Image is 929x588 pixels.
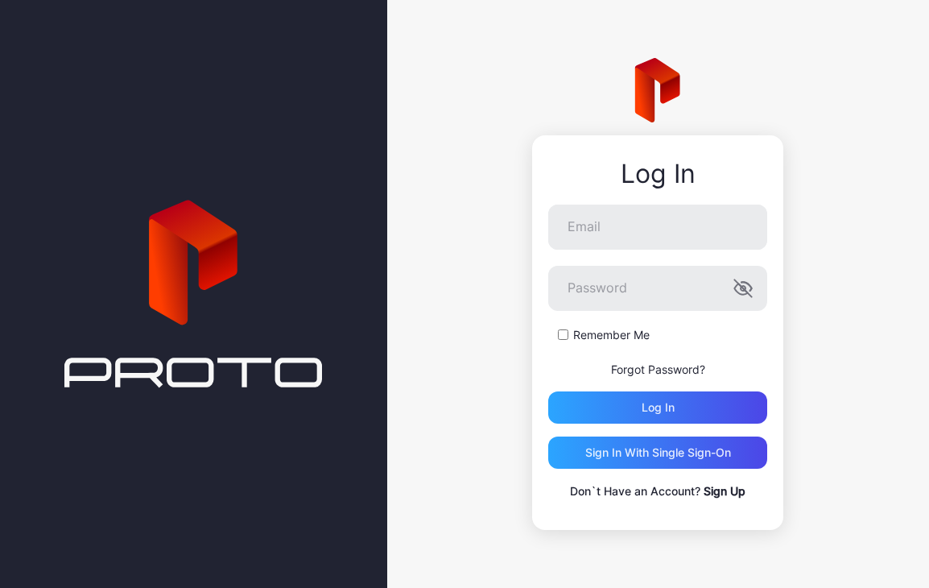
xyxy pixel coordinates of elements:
[642,401,675,414] div: Log in
[548,391,767,424] button: Log in
[548,437,767,469] button: Sign in With Single Sign-On
[585,446,731,459] div: Sign in With Single Sign-On
[548,159,767,188] div: Log In
[548,266,767,311] input: Password
[548,482,767,501] p: Don`t Have an Account?
[733,279,753,298] button: Password
[548,205,767,250] input: Email
[704,484,745,498] a: Sign Up
[573,327,650,343] label: Remember Me
[611,362,705,376] a: Forgot Password?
